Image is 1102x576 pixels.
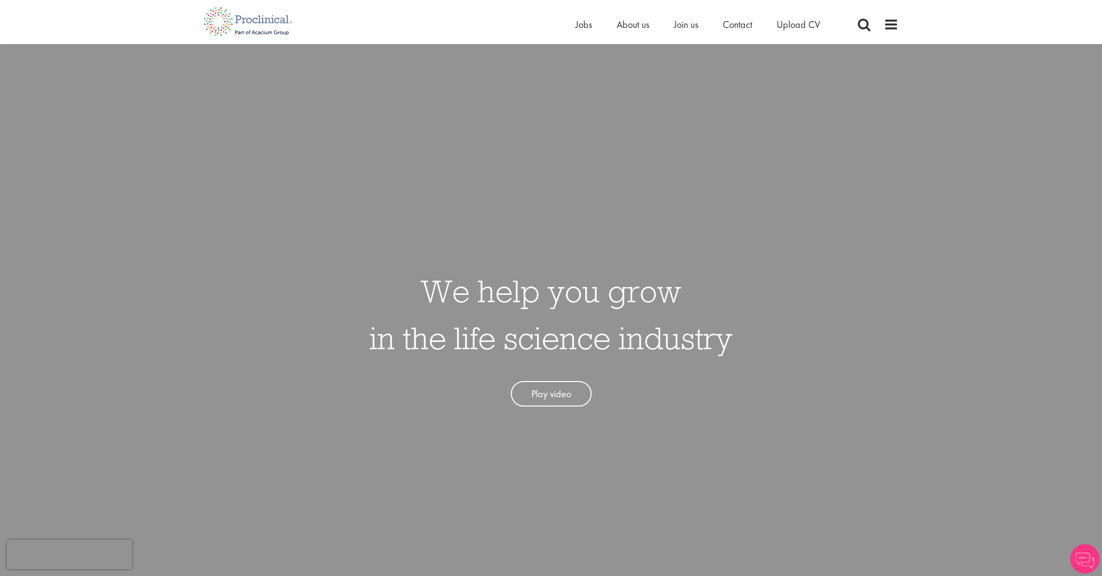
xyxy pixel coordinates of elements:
[674,18,698,31] a: Join us
[617,18,649,31] a: About us
[723,18,752,31] a: Contact
[1070,544,1100,574] img: Chatbot
[369,267,733,361] h1: We help you grow in the life science industry
[575,18,592,31] a: Jobs
[511,381,592,407] a: Play video
[777,18,820,31] a: Upload CV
